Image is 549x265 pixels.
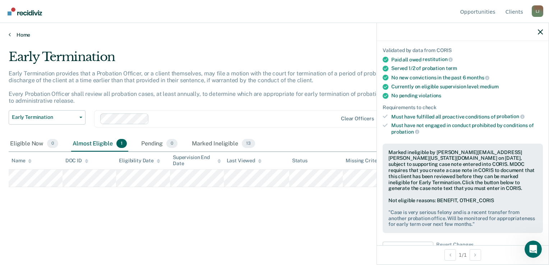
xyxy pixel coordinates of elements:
[467,75,489,80] span: months
[388,149,537,192] div: Marked ineligible by [PERSON_NAME][EMAIL_ADDRESS][PERSON_NAME][US_STATE][DOMAIN_NAME] on [DATE], ...
[47,139,58,148] span: 0
[436,242,474,256] span: Revert Changes
[173,154,221,167] div: Supervision End Date
[71,136,128,152] div: Almost Eligible
[9,50,420,70] div: Early Termination
[377,245,549,264] div: 1 / 1
[9,70,419,104] p: Early Termination provides that a Probation Officer, or a client themselves, may file a motion wi...
[497,113,525,119] span: probation
[11,158,32,164] div: Name
[470,249,481,261] button: Next Opportunity
[480,84,498,89] span: medium
[346,158,383,164] div: Missing Criteria
[391,129,419,135] span: probation
[292,158,308,164] div: Status
[8,8,42,15] img: Recidiviz
[532,5,543,17] div: L J
[391,56,543,63] div: Paid all owed
[391,113,543,120] div: Must have fulfilled all proactive conditions of
[9,32,540,38] a: Home
[341,116,374,122] div: Clear officers
[388,197,537,227] div: Not eligible reasons: BENEFIT, OTHER_CORIS
[391,93,543,99] div: No pending
[525,241,542,258] iframe: Intercom live chat
[166,139,177,148] span: 0
[419,93,441,98] span: violations
[140,136,179,152] div: Pending
[383,47,543,54] div: Validated by data from CORIS
[9,136,60,152] div: Eligible Now
[388,209,537,227] pre: " Case is very serious felony and is a recent transfer from another probation office. Will be mon...
[391,74,543,81] div: No new convictions in the past 6
[227,158,262,164] div: Last Viewed
[391,65,543,71] div: Served 1/2 of probation
[446,65,457,71] span: term
[12,114,77,120] span: Early Termination
[383,104,543,111] div: Requirements to check
[391,122,543,135] div: Must have not engaged in conduct prohibited by conditions of
[242,139,255,148] span: 13
[391,84,543,90] div: Currently on eligible supervision level:
[65,158,88,164] div: DOC ID
[116,139,127,148] span: 1
[423,56,453,62] span: restitution
[444,249,456,261] button: Previous Opportunity
[119,158,160,164] div: Eligibility Date
[383,242,433,256] button: Update status
[190,136,256,152] div: Marked Ineligible
[532,5,543,17] button: Profile dropdown button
